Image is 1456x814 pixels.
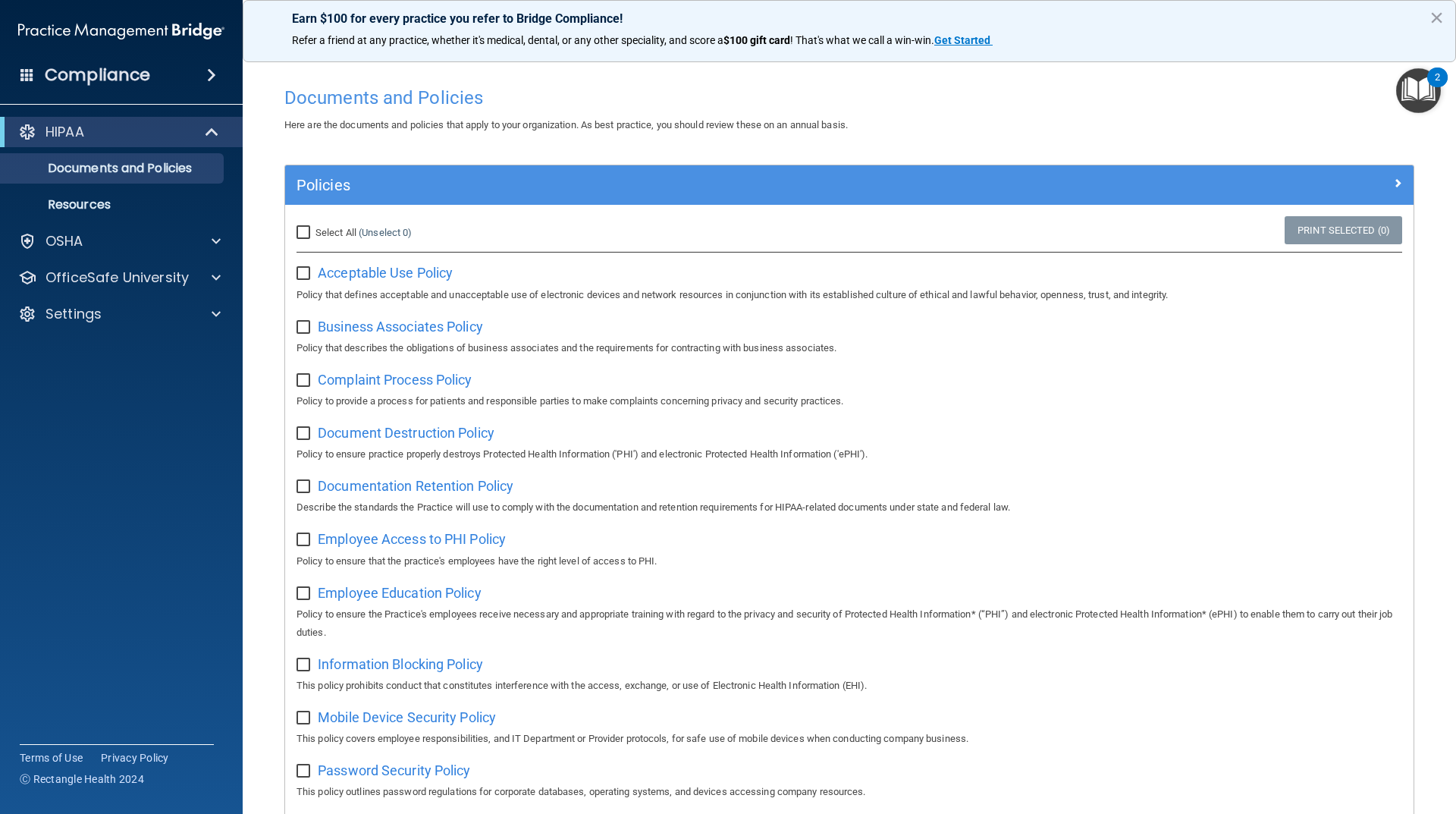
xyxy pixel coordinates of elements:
h4: Documents and Policies [284,88,1414,108]
p: Policy to ensure practice properly destroys Protected Health Information ('PHI') and electronic P... [297,445,1402,464]
p: OSHA [45,232,83,250]
span: Select All [315,227,356,238]
a: HIPAA [18,123,220,141]
a: Terms of Use [20,750,83,765]
p: Policy that describes the obligations of business associates and the requirements for contracting... [297,339,1402,357]
p: Settings [45,305,102,323]
p: OfficeSafe University [45,269,189,287]
span: ! That's what we call a win-win. [790,34,934,46]
span: Document Destruction Policy [318,425,494,441]
span: Employee Education Policy [318,585,482,601]
span: Here are the documents and policies that apply to your organization. As best practice, you should... [284,119,848,130]
span: Employee Access to PHI Policy [318,531,506,547]
p: Policy to ensure the Practice's employees receive necessary and appropriate training with regard ... [297,605,1402,642]
p: Resources [10,197,217,212]
span: Acceptable Use Policy [318,265,453,281]
h4: Compliance [45,64,150,86]
p: Earn $100 for every practice you refer to Bridge Compliance! [292,11,1407,26]
strong: Get Started [934,34,990,46]
button: Close [1429,5,1444,30]
span: Documentation Retention Policy [318,478,513,494]
a: Policies [297,173,1402,197]
span: Ⓒ Rectangle Health 2024 [20,772,144,787]
p: Describe the standards the Practice will use to comply with the documentation and retention requi... [297,498,1402,517]
span: Business Associates Policy [318,319,483,335]
p: HIPAA [45,123,84,141]
p: This policy covers employee responsibilities, and IT Department or Provider protocols, for safe u... [297,730,1402,748]
span: Refer a friend at any practice, whether it's medical, dental, or any other speciality, and score a [292,34,723,46]
h5: Policies [297,177,1120,193]
button: Open Resource Center, 2 new notifications [1396,68,1441,113]
p: Policy to provide a process for patients and responsible parties to make complaints concerning pr... [297,392,1402,410]
div: 2 [1435,77,1440,97]
p: Documents and Policies [10,161,217,176]
input: Select All (Unselect 0) [297,227,314,239]
p: This policy outlines password regulations for corporate databases, operating systems, and devices... [297,783,1402,801]
a: OfficeSafe University [18,269,221,287]
img: PMB logo [18,16,224,46]
span: Complaint Process Policy [318,372,472,388]
span: Mobile Device Security Policy [318,709,496,725]
span: Information Blocking Policy [318,656,483,672]
p: Policy to ensure that the practice's employees have the right level of access to PHI. [297,552,1402,570]
a: OSHA [18,232,221,250]
p: This policy prohibits conduct that constitutes interference with the access, exchange, or use of ... [297,677,1402,695]
a: Privacy Policy [101,750,169,765]
strong: $100 gift card [723,34,790,46]
a: Print Selected (0) [1285,216,1402,244]
a: Get Started [934,34,993,46]
a: (Unselect 0) [359,227,412,238]
a: Settings [18,305,221,323]
p: Policy that defines acceptable and unacceptable use of electronic devices and network resources i... [297,286,1402,304]
span: Password Security Policy [318,762,470,778]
